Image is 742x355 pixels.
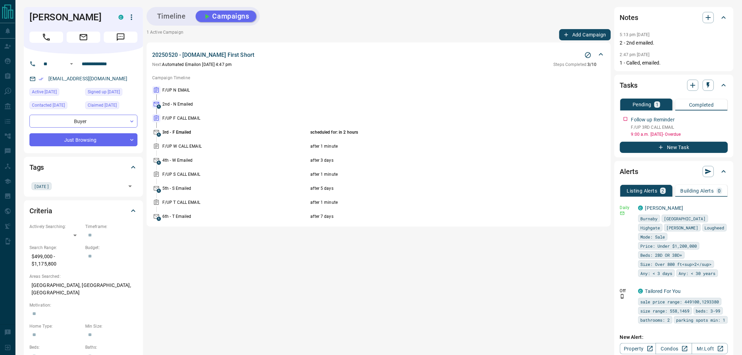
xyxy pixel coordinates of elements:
[32,88,57,95] span: Active [DATE]
[152,49,605,69] div: 20250520 - [DOMAIN_NAME] First ShortStop CampaignNext:Automated Emailon [DATE] 4:47 pmSteps Compl...
[88,102,117,109] span: Claimed [DATE]
[664,215,706,222] span: [GEOGRAPHIC_DATA]
[641,316,670,323] span: bathrooms: 2
[645,205,683,211] a: [PERSON_NAME]
[311,157,555,163] p: after 3 days
[85,223,137,230] p: Timeframe:
[620,52,650,57] p: 2:47 pm [DATE]
[311,185,555,192] p: after 5 days
[157,133,161,137] span: A
[620,9,728,26] div: Notes
[641,252,682,259] span: Beds: 2BD OR 3BD+
[34,183,49,190] span: [DATE]
[29,302,137,308] p: Motivation:
[29,162,44,173] h2: Tags
[147,29,183,40] p: 1 Active Campaign
[29,32,63,43] span: Call
[641,298,719,305] span: sale price range: 449100,1293380
[85,323,137,329] p: Min Size:
[67,60,76,68] button: Open
[641,242,697,249] span: Price: Under $1,200,000
[152,62,162,67] span: Next:
[162,185,309,192] p: 5th - S Emailed
[620,32,650,37] p: 5:13 pm [DATE]
[125,181,135,191] button: Open
[29,223,82,230] p: Actively Searching:
[631,124,728,130] p: F/UP 3RD CALL EMAIL
[620,80,638,91] h2: Tasks
[29,245,82,251] p: Search Range:
[85,245,137,251] p: Budget:
[645,288,681,294] a: Tailored For You
[641,215,658,222] span: Burnaby
[152,75,605,81] p: Campaign Timeline
[29,115,137,128] div: Buyer
[29,251,82,270] p: $499,000 - $1,175,800
[641,233,665,240] span: Mode: Sale
[150,11,193,22] button: Timeline
[705,224,724,231] span: Lougheed
[157,217,161,221] span: A
[311,143,555,149] p: after 1 minute
[29,133,137,146] div: Just Browsing
[29,273,137,280] p: Areas Searched:
[88,88,120,95] span: Signed up [DATE]
[641,307,690,314] span: size range: 558,1469
[311,171,555,177] p: after 1 minute
[162,143,309,149] p: F/UP W CALL EMAIL
[667,224,699,231] span: [PERSON_NAME]
[162,115,309,121] p: F/UP F CALL EMAIL
[119,15,123,20] div: condos.ca
[29,101,82,111] div: Mon Sep 08 2025
[633,102,652,107] p: Pending
[85,101,137,111] div: Mon Sep 08 2025
[620,288,634,294] p: Off
[157,105,161,109] span: A
[85,88,137,98] div: Mon Sep 08 2025
[620,142,728,153] button: New Task
[620,343,656,354] a: Property
[718,188,721,193] p: 0
[85,344,137,350] p: Baths:
[681,188,714,193] p: Building Alerts
[162,157,309,163] p: 4th - W Emailed
[620,12,638,23] h2: Notes
[29,159,137,176] div: Tags
[67,32,100,43] span: Email
[689,102,714,107] p: Completed
[554,62,588,67] span: Steps Completed:
[162,199,309,206] p: F/UP T CALL EMAIL
[29,323,82,329] p: Home Type:
[152,51,254,59] p: 20250520 - [DOMAIN_NAME] First Short
[656,102,659,107] p: 1
[32,102,65,109] span: Contacted [DATE]
[620,334,728,341] p: New Alert:
[620,166,638,177] h2: Alerts
[554,61,597,68] p: 3 / 10
[29,202,137,219] div: Criteria
[162,171,309,177] p: F/UP S CALL EMAIL
[620,39,728,47] p: 2 - 2nd emailed.
[620,294,625,299] svg: Push Notification Only
[29,280,137,299] p: [GEOGRAPHIC_DATA], [GEOGRAPHIC_DATA], [GEOGRAPHIC_DATA]
[627,188,657,193] p: Listing Alerts
[29,88,82,98] div: Mon Sep 08 2025
[620,77,728,94] div: Tasks
[656,343,692,354] a: Condos
[696,307,721,314] span: beds: 3-99
[679,270,716,277] span: Any: < 30 years
[638,206,643,210] div: condos.ca
[196,11,256,22] button: Campaigns
[162,213,309,220] p: 6th - T Emailed
[676,316,726,323] span: parking spots min: 1
[157,189,161,193] span: A
[641,270,673,277] span: Any: < 3 days
[311,213,555,220] p: after 7 days
[641,261,712,268] span: Size: Over 800 ft<sup>2</sup>
[641,224,660,231] span: Highgate
[29,12,108,23] h1: [PERSON_NAME]
[162,87,309,93] p: F/UP N EMAIL
[620,59,728,67] p: 1 - Called, emailed.
[620,205,634,211] p: Daily
[583,50,593,60] button: Stop Campaign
